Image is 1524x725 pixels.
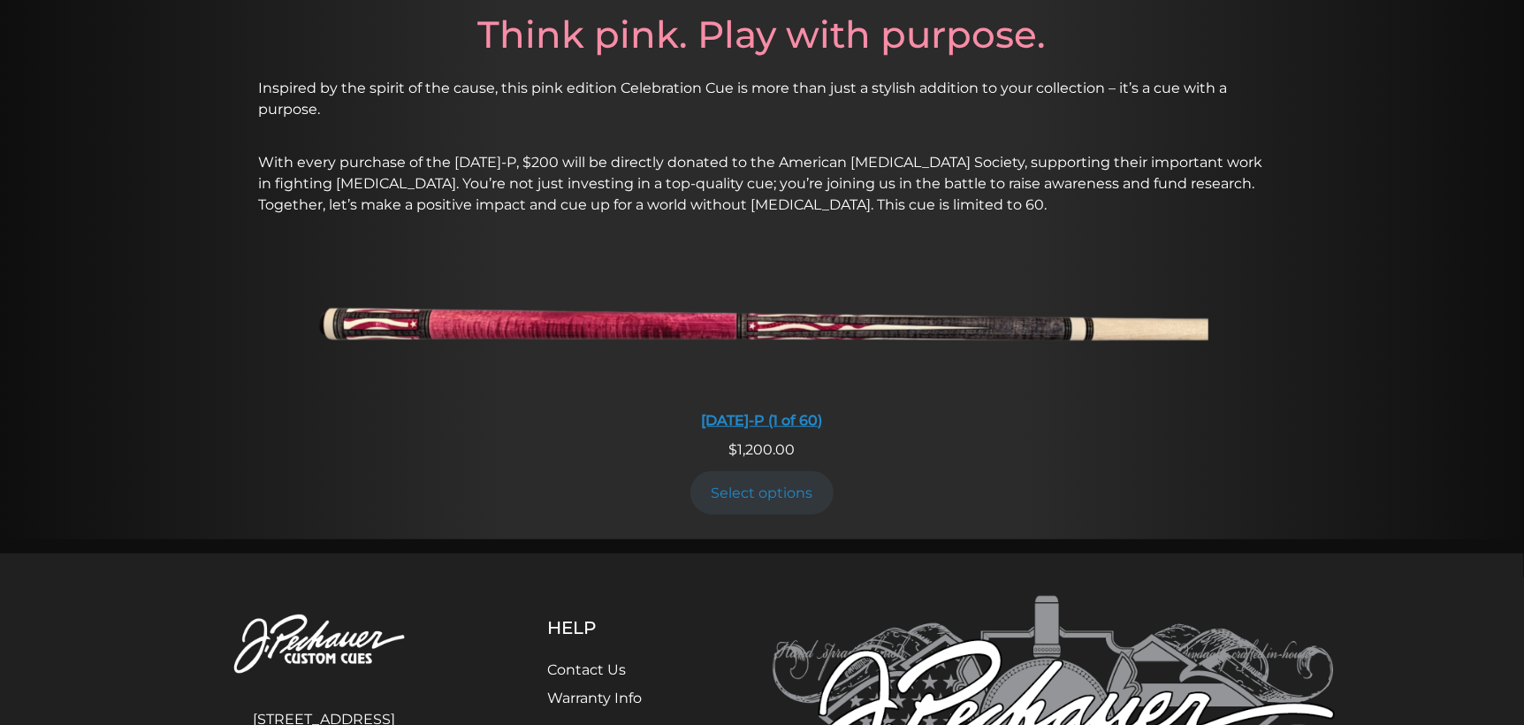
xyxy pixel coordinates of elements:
[729,441,738,458] span: $
[316,253,1208,439] a: DEC6-P (1 of 60) [DATE]-P (1 of 60)
[548,617,685,638] h5: Help
[729,441,796,458] span: 1,200.00
[258,78,1266,120] p: Inspired by the spirit of the cause, this pink edition Celebration Cue is more than just a stylis...
[316,253,1208,401] img: DEC6-P (1 of 60)
[690,471,834,515] a: Add to cart: “DEC6-P (1 of 60)”
[548,690,643,706] a: Warranty Info
[189,596,460,694] img: Pechauer Custom Cues
[548,661,627,678] a: Contact Us
[316,412,1208,429] div: [DATE]-P (1 of 60)
[258,152,1266,216] p: With every purchase of the [DATE]-P, $200 will be directly donated to the American [MEDICAL_DATA]...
